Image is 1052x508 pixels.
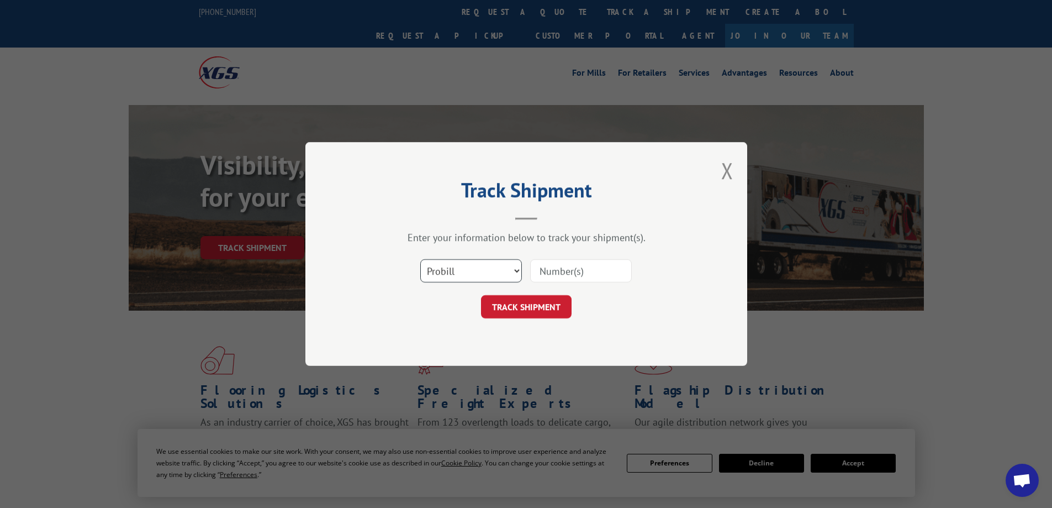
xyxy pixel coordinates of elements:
[1006,464,1039,497] div: Open chat
[530,259,632,282] input: Number(s)
[361,231,692,244] div: Enter your information below to track your shipment(s).
[481,295,572,318] button: TRACK SHIPMENT
[361,182,692,203] h2: Track Shipment
[721,156,733,185] button: Close modal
